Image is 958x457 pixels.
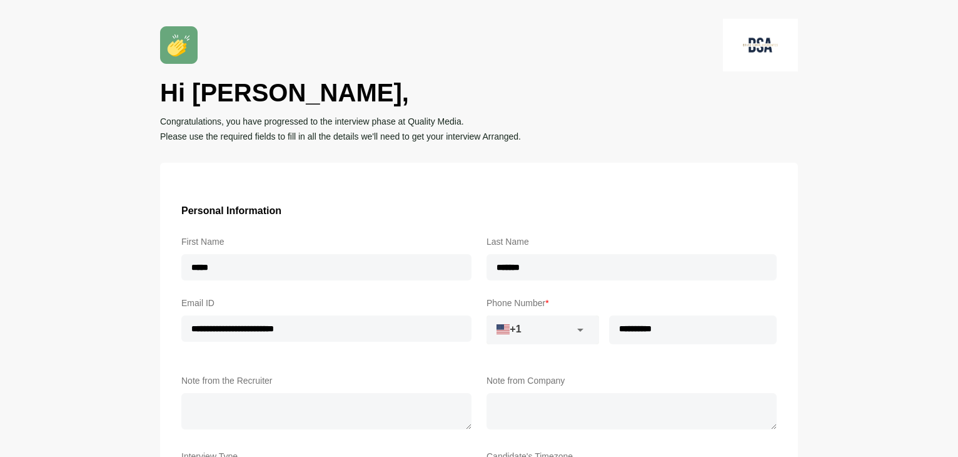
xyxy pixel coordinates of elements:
label: Note from Company [487,373,777,388]
label: Phone Number [487,295,777,311]
label: Email ID [181,295,471,311]
strong: Congratulations, you have progressed to the interview phase at Quality Media. [160,116,464,126]
p: Please use the required fields to fill in all the details we'll need to get your interview Arranged. [160,129,798,144]
label: First Name [181,234,471,249]
img: logo [723,19,798,71]
label: Last Name [487,234,777,249]
h3: Personal Information [181,203,777,219]
label: Note from the Recruiter [181,373,471,388]
h1: Hi [PERSON_NAME], [160,76,798,109]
